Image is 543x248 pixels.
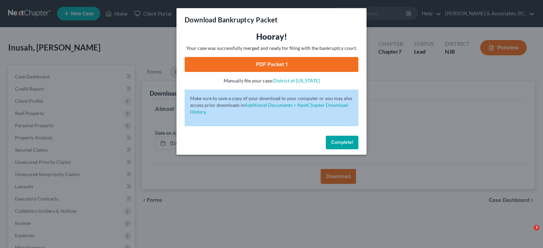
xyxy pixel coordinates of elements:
h3: Hooray! [185,31,358,42]
iframe: Intercom live chat [520,225,536,241]
a: Additional Documents > NextChapter Download History. [190,102,348,115]
h3: Download Bankruptcy Packet [185,15,278,24]
p: Your case was successfully merged and ready for filing with the bankruptcy court. [185,45,358,52]
p: Make sure to save a copy of your download to your computer or you may also access prior downloads in [190,95,353,115]
button: Complete! [326,136,358,149]
p: Manually file your case: [185,77,358,84]
a: District of [US_STATE] [273,78,320,83]
span: Complete! [331,139,353,145]
span: 3 [534,225,539,230]
a: PDF Packet 1 [185,57,358,72]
